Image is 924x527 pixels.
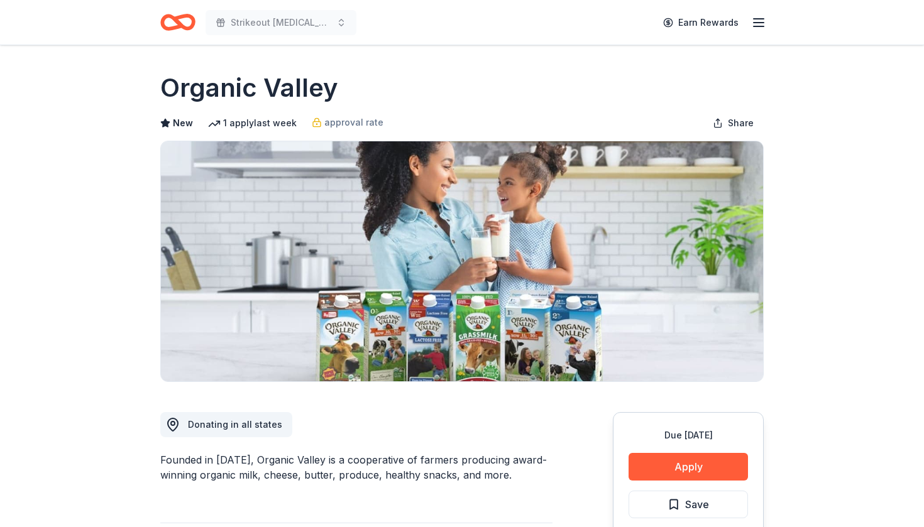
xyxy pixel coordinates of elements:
a: Earn Rewards [656,11,746,34]
button: Save [629,491,748,518]
img: Image for Organic Valley [161,141,763,381]
button: Strikeout [MEDICAL_DATA] [206,10,356,35]
span: Save [685,496,709,513]
div: 1 apply last week [208,116,297,131]
span: New [173,116,193,131]
button: Apply [629,453,748,481]
a: approval rate [312,115,383,130]
button: Share [703,111,764,136]
span: approval rate [324,115,383,130]
span: Strikeout [MEDICAL_DATA] [231,15,331,30]
div: Founded in [DATE], Organic Valley is a cooperative of farmers producing award-winning organic mil... [160,452,553,482]
div: Due [DATE] [629,428,748,443]
span: Share [728,116,754,131]
h1: Organic Valley [160,70,338,106]
span: Donating in all states [188,419,282,430]
a: Home [160,8,195,37]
